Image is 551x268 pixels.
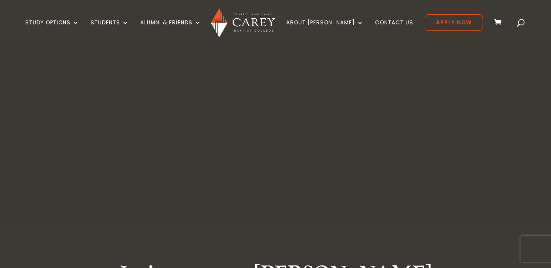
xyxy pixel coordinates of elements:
[140,20,201,40] a: Alumni & Friends
[286,20,364,40] a: About [PERSON_NAME]
[375,20,413,40] a: Contact Us
[25,20,79,40] a: Study Options
[425,14,483,31] a: Apply Now
[91,20,129,40] a: Students
[211,8,275,37] img: Carey Baptist College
